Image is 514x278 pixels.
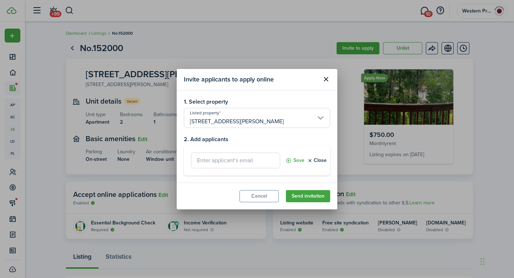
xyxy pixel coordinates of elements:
[286,153,304,168] button: Save
[184,73,318,86] modal-title: Invite applicants to apply online
[240,190,279,202] button: Cancel
[478,244,514,278] iframe: Chat Widget
[480,251,485,272] div: Drag
[320,73,332,85] button: Close modal
[307,153,327,168] button: Close
[184,98,330,106] h4: 1. Select property
[184,135,330,144] h4: 2. Add applicants
[184,108,330,128] input: Select listed property
[191,153,280,168] input: Enter applicant's email
[286,190,330,202] button: Send invitation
